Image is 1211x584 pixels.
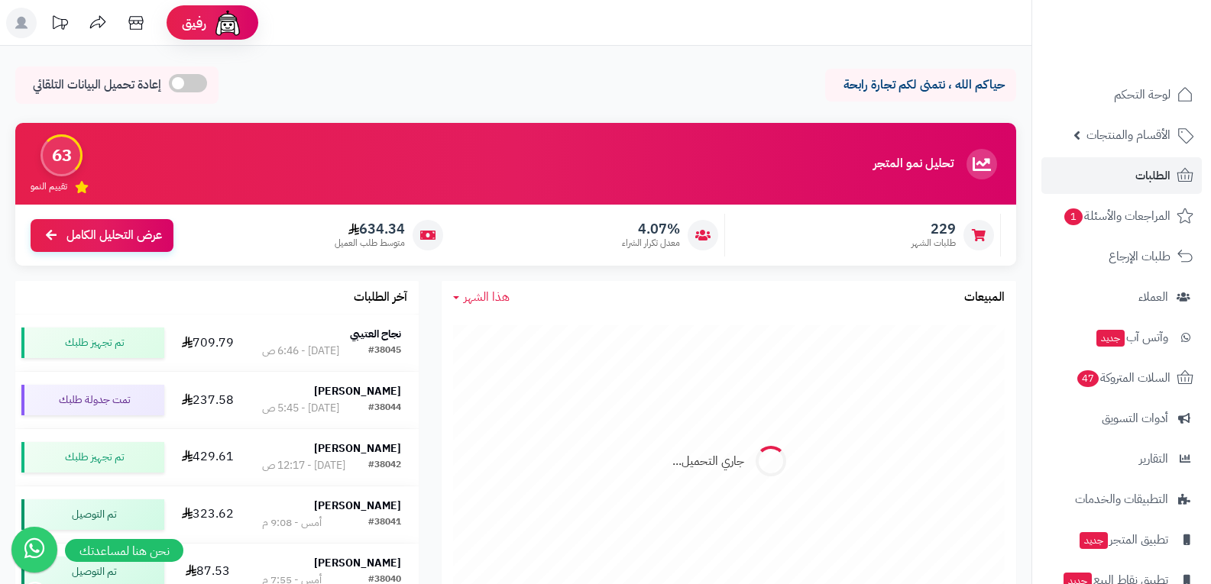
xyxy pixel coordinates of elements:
div: تمت جدولة طلبك [21,385,164,415]
p: حياكم الله ، نتمنى لكم تجارة رابحة [837,76,1005,94]
td: 237.58 [170,372,244,428]
div: #38041 [368,515,401,531]
h3: تحليل نمو المتجر [873,157,954,171]
h3: آخر الطلبات [354,291,407,305]
span: طلبات الشهر [911,237,956,250]
span: 634.34 [335,221,405,237]
td: 323.62 [170,486,244,543]
a: الطلبات [1041,157,1202,194]
span: المراجعات والأسئلة [1063,205,1171,227]
span: التطبيقات والخدمات [1075,489,1168,510]
span: عرض التحليل الكامل [66,227,162,244]
span: رفيق [182,14,206,32]
a: التقارير [1041,440,1202,477]
span: لوحة التحكم [1114,84,1171,105]
a: تحديثات المنصة [40,8,79,42]
a: عرض التحليل الكامل [31,219,173,252]
a: لوحة التحكم [1041,76,1202,113]
div: [DATE] - 12:17 ص [262,458,345,473]
div: #38042 [368,458,401,473]
span: الطلبات [1135,165,1171,186]
div: تم تجهيز طلبك [21,327,164,358]
img: ai-face.png [212,8,243,38]
a: السلات المتروكة47 [1041,360,1202,396]
a: طلبات الإرجاع [1041,238,1202,275]
span: هذا الشهر [464,288,510,306]
a: أدوات التسويق [1041,400,1202,437]
div: تم تجهيز طلبك [21,442,164,473]
span: تقييم النمو [31,180,67,193]
span: معدل تكرار الشراء [622,237,680,250]
div: #38044 [368,401,401,416]
strong: [PERSON_NAME] [314,555,401,571]
span: السلات المتروكة [1076,367,1171,389]
td: 709.79 [170,315,244,371]
span: العملاء [1138,286,1168,308]
span: طلبات الإرجاع [1109,246,1171,267]
strong: [PERSON_NAME] [314,440,401,457]
strong: [PERSON_NAME] [314,498,401,514]
span: 4.07% [622,221,680,237]
span: إعادة تحميل البيانات التلقائي [33,76,161,94]
span: متوسط طلب العميل [335,237,405,250]
div: [DATE] - 6:46 ص [262,344,339,359]
a: التطبيقات والخدمات [1041,481,1202,518]
span: التقارير [1139,448,1168,469]
a: هذا الشهر [453,289,510,306]
td: 429.61 [170,429,244,486]
span: جديد [1096,330,1125,347]
div: تم التوصيل [21,499,164,530]
span: أدوات التسويق [1102,408,1168,429]
span: 229 [911,221,956,237]
span: وآتس آب [1095,327,1168,348]
span: جديد [1080,532,1108,549]
div: #38045 [368,344,401,359]
img: logo-2.png [1107,31,1196,63]
div: أمس - 9:08 م [262,515,322,531]
a: المراجعات والأسئلة1 [1041,198,1202,234]
strong: نجاح العتيبي [350,326,401,342]
span: 47 [1077,370,1099,388]
span: الأقسام والمنتجات [1086,124,1171,146]
span: تطبيق المتجر [1078,529,1168,550]
h3: المبيعات [964,291,1005,305]
div: جاري التحميل... [672,453,744,470]
span: 1 [1064,208,1083,226]
a: العملاء [1041,279,1202,315]
a: وآتس آبجديد [1041,319,1202,356]
strong: [PERSON_NAME] [314,383,401,399]
div: [DATE] - 5:45 ص [262,401,339,416]
a: تطبيق المتجرجديد [1041,521,1202,558]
